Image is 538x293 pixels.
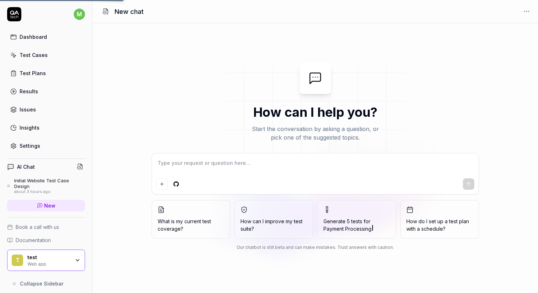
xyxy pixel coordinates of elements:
button: How do I set up a test plan with a schedule? [400,200,479,239]
div: Dashboard [20,33,47,41]
a: Issues [7,103,85,116]
div: Our chatbot is still beta and can make mistakes. Trust answers with caution. [152,244,479,251]
span: Collapse Sidebar [20,280,64,287]
span: t [12,255,23,266]
span: Documentation [16,236,51,244]
a: Insights [7,121,85,135]
div: Initial Website Test Case Design [14,178,85,189]
h1: New chat [115,7,144,16]
a: Test Cases [7,48,85,62]
button: Collapse Sidebar [7,277,85,291]
a: Dashboard [7,30,85,44]
span: Generate 5 tests for [323,218,390,232]
div: Test Plans [20,69,46,77]
div: Test Cases [20,51,48,59]
div: about 3 hours ago [14,189,85,194]
div: Results [20,88,38,95]
button: m [74,7,85,21]
button: Add attachment [156,178,168,190]
span: Payment Processing [323,226,371,232]
div: Issues [20,106,36,113]
button: What is my current test coverage? [152,200,230,239]
a: Documentation [7,236,85,244]
a: Initial Website Test Case Designabout 3 hours ago [7,178,85,194]
div: Settings [20,142,40,150]
a: Test Plans [7,66,85,80]
div: Web app [27,261,70,266]
div: test [27,254,70,261]
a: Book a call with us [7,223,85,231]
span: Book a call with us [16,223,59,231]
span: How can I improve my test suite? [241,218,307,232]
div: Insights [20,124,39,131]
h4: AI Chat [17,163,35,171]
a: Settings [7,139,85,153]
span: What is my current test coverage? [158,218,224,232]
span: How do I set up a test plan with a schedule? [406,218,473,232]
button: ttestWeb app [7,250,85,271]
button: How can I improve my test suite? [234,200,313,239]
span: m [74,9,85,20]
a: New [7,200,85,211]
button: Generate 5 tests forPayment Processing [317,200,396,239]
a: Results [7,84,85,98]
span: New [44,202,56,209]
